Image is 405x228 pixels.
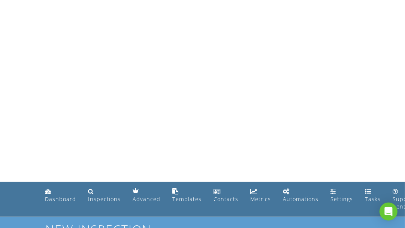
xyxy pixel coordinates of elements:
[362,185,384,206] a: Tasks
[45,195,76,203] div: Dashboard
[169,185,205,206] a: Templates
[211,185,241,206] a: Contacts
[247,185,274,206] a: Metrics
[250,195,271,203] div: Metrics
[85,185,124,206] a: Inspections
[327,185,356,206] a: Settings
[42,185,79,206] a: Dashboard
[330,195,353,203] div: Settings
[283,195,318,203] div: Automations
[88,195,121,203] div: Inspections
[133,195,160,203] div: Advanced
[172,195,202,203] div: Templates
[380,203,398,221] div: Open Intercom Messenger
[130,185,163,206] a: Advanced
[214,195,238,203] div: Contacts
[280,185,321,206] a: Automations (Advanced)
[365,195,381,203] div: Tasks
